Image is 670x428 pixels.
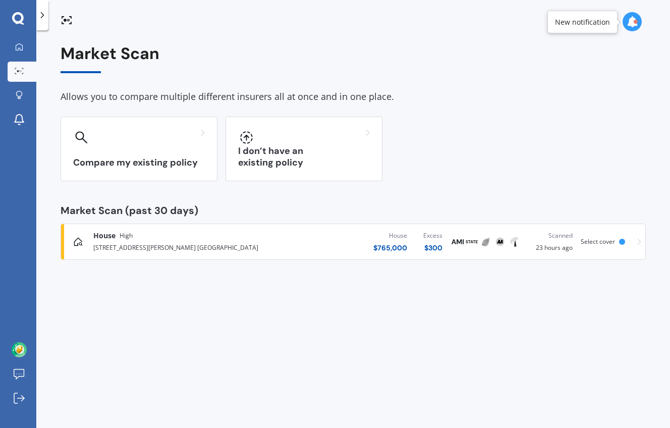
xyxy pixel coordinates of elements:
div: Excess [423,231,442,241]
img: ACg8ocKuxm6pk2y3knee6GDgpa3n4rRIrnkfy574TOk8rWe6YlavMkYf=s96-c [12,342,27,357]
div: $ 300 [423,243,442,253]
img: AA [494,236,506,248]
div: New notification [555,17,610,27]
span: House [93,231,116,241]
span: High [120,231,133,241]
div: 23 hours ago [529,231,573,253]
h3: Compare my existing policy [73,157,205,169]
div: House [373,231,407,241]
img: Initio [480,236,492,248]
img: State [466,236,478,248]
div: $ 765,000 [373,243,407,253]
div: Market Scan [61,44,646,73]
h3: I don’t have an existing policy [238,145,370,169]
div: Allows you to compare multiple different insurers all at once and in one place. [61,89,646,104]
div: Scanned [529,231,573,241]
div: [STREET_ADDRESS][PERSON_NAME] [GEOGRAPHIC_DATA] [93,241,262,253]
div: Market Scan (past 30 days) [61,205,646,216]
a: HouseHigh[STREET_ADDRESS][PERSON_NAME] [GEOGRAPHIC_DATA]House$765,000Excess$300AMIStateInitioAATo... [61,224,646,260]
img: Tower [508,236,520,248]
img: AMI [452,236,464,248]
span: Select cover [581,237,615,246]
